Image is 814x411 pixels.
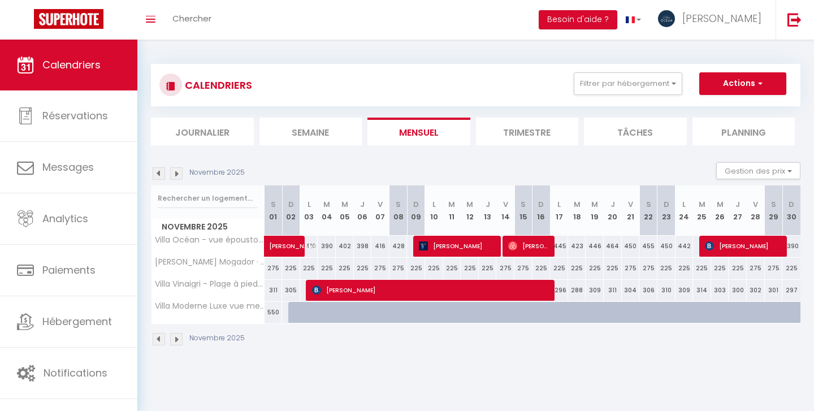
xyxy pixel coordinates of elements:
[771,199,776,210] abbr: S
[747,185,765,236] th: 28
[711,280,729,301] div: 303
[682,199,686,210] abbr: L
[389,258,408,279] div: 275
[639,280,657,301] div: 306
[539,10,617,29] button: Besoin d'aide ?
[557,199,561,210] abbr: L
[354,236,372,257] div: 398
[44,366,107,380] span: Notifications
[676,258,694,279] div: 225
[407,258,425,279] div: 225
[604,258,622,279] div: 225
[550,236,568,257] div: 445
[586,258,604,279] div: 225
[568,258,586,279] div: 225
[646,199,651,210] abbr: S
[443,258,461,279] div: 225
[716,162,800,179] button: Gestion des prix
[34,9,103,29] img: Super Booking
[476,118,579,145] li: Trimestre
[657,258,676,279] div: 225
[622,185,640,236] th: 21
[568,236,586,257] div: 423
[496,185,514,236] th: 14
[308,199,311,210] abbr: L
[782,280,800,301] div: 297
[568,185,586,236] th: 18
[753,199,758,210] abbr: V
[765,280,783,301] div: 301
[787,12,802,27] img: logout
[323,199,330,210] abbr: M
[639,236,657,257] div: 455
[265,236,283,257] a: [PERSON_NAME]
[318,185,336,236] th: 04
[425,185,443,236] th: 10
[574,199,581,210] abbr: M
[729,280,747,301] div: 300
[747,280,765,301] div: 302
[604,185,622,236] th: 20
[153,258,266,266] span: [PERSON_NAME] Mogador · [PERSON_NAME] Mogador 5 Suites spacieuses - petit déj
[664,199,669,210] abbr: D
[747,258,765,279] div: 275
[153,236,266,244] span: Villa Océan - vue époustouflante !
[676,185,694,236] th: 24
[735,199,740,210] abbr: J
[550,185,568,236] th: 17
[550,280,568,301] div: 296
[432,199,436,210] abbr: L
[586,236,604,257] div: 446
[367,118,470,145] li: Mensuel
[693,258,711,279] div: 225
[466,199,473,210] abbr: M
[711,258,729,279] div: 225
[153,302,266,310] span: Villa Moderne Luxe vue mer à 180 degrés!!
[271,199,276,210] abbr: S
[371,236,389,257] div: 416
[318,258,336,279] div: 225
[486,199,490,210] abbr: J
[717,199,724,210] abbr: M
[396,199,401,210] abbr: S
[341,199,348,210] abbr: M
[269,230,321,251] span: [PERSON_NAME]
[610,199,615,210] abbr: J
[42,263,96,277] span: Paiements
[42,58,101,72] span: Calendriers
[282,258,300,279] div: 225
[407,185,425,236] th: 09
[153,280,266,288] span: Villa Vinaigri - Plage à pieds 👣
[676,236,694,257] div: 442
[789,199,794,210] abbr: D
[189,167,245,178] p: Novembre 2025
[693,280,711,301] div: 314
[729,258,747,279] div: 225
[622,236,640,257] div: 450
[692,118,795,145] li: Planning
[699,72,786,95] button: Actions
[622,258,640,279] div: 275
[622,280,640,301] div: 304
[336,258,354,279] div: 225
[514,185,532,236] th: 15
[371,258,389,279] div: 275
[568,280,586,301] div: 288
[479,185,497,236] th: 13
[586,280,604,301] div: 309
[711,185,729,236] th: 26
[360,199,365,210] abbr: J
[628,199,633,210] abbr: V
[42,160,94,174] span: Messages
[705,235,783,257] span: [PERSON_NAME]
[591,199,598,210] abbr: M
[503,199,508,210] abbr: V
[586,185,604,236] th: 19
[765,258,783,279] div: 275
[425,258,443,279] div: 225
[639,185,657,236] th: 22
[288,199,294,210] abbr: D
[538,199,544,210] abbr: D
[336,185,354,236] th: 05
[312,279,553,301] span: [PERSON_NAME]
